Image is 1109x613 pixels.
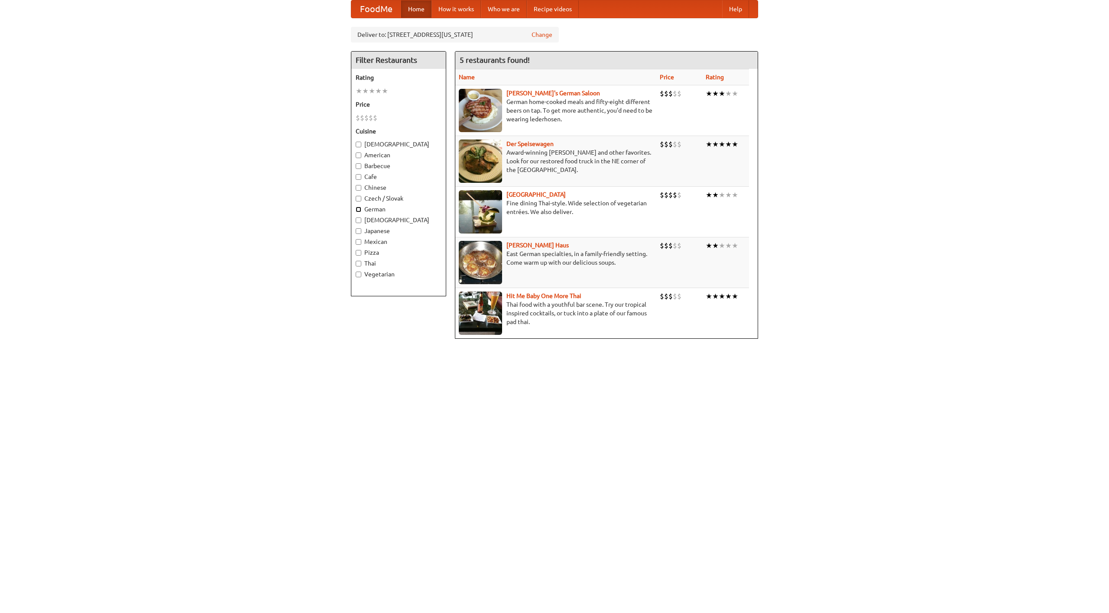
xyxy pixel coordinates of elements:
a: Change [532,30,552,39]
li: ★ [375,86,382,96]
input: Thai [356,261,361,266]
a: Name [459,74,475,81]
li: $ [664,139,668,149]
li: $ [668,139,673,149]
li: $ [660,190,664,200]
li: $ [369,113,373,123]
li: $ [668,241,673,250]
label: Czech / Slovak [356,194,441,203]
li: $ [664,292,668,301]
input: American [356,152,361,158]
p: Fine dining Thai-style. Wide selection of vegetarian entrées. We also deliver. [459,199,653,216]
label: Vegetarian [356,270,441,279]
li: ★ [706,292,712,301]
li: ★ [719,139,725,149]
a: [PERSON_NAME] Haus [506,242,569,249]
li: ★ [362,86,369,96]
p: East German specialties, in a family-friendly setting. Come warm up with our delicious soups. [459,250,653,267]
label: Barbecue [356,162,441,170]
b: [GEOGRAPHIC_DATA] [506,191,566,198]
li: ★ [725,292,732,301]
a: Price [660,74,674,81]
li: ★ [712,190,719,200]
a: Who we are [481,0,527,18]
label: American [356,151,441,159]
li: ★ [732,190,738,200]
li: ★ [706,139,712,149]
li: $ [664,89,668,98]
li: ★ [706,190,712,200]
label: Cafe [356,172,441,181]
a: Rating [706,74,724,81]
input: Pizza [356,250,361,256]
li: $ [677,190,681,200]
li: $ [677,292,681,301]
li: $ [677,139,681,149]
input: German [356,207,361,212]
li: ★ [719,292,725,301]
h5: Price [356,100,441,109]
li: $ [668,190,673,200]
li: ★ [719,241,725,250]
li: $ [673,89,677,98]
label: Chinese [356,183,441,192]
li: $ [668,292,673,301]
li: $ [677,241,681,250]
li: $ [660,139,664,149]
li: $ [664,241,668,250]
img: speisewagen.jpg [459,139,502,183]
li: ★ [732,89,738,98]
div: Deliver to: [STREET_ADDRESS][US_STATE] [351,27,559,42]
input: Cafe [356,174,361,180]
input: Chinese [356,185,361,191]
li: ★ [719,190,725,200]
li: $ [668,89,673,98]
li: ★ [706,89,712,98]
li: ★ [712,89,719,98]
a: Recipe videos [527,0,579,18]
li: $ [660,292,664,301]
h5: Cuisine [356,127,441,136]
h4: Filter Restaurants [351,52,446,69]
input: Vegetarian [356,272,361,277]
li: $ [673,190,677,200]
a: Home [401,0,431,18]
li: ★ [725,190,732,200]
li: ★ [369,86,375,96]
a: How it works [431,0,481,18]
img: satay.jpg [459,190,502,234]
li: $ [673,292,677,301]
li: ★ [719,89,725,98]
img: kohlhaus.jpg [459,241,502,284]
li: $ [673,139,677,149]
label: [DEMOGRAPHIC_DATA] [356,216,441,224]
label: Japanese [356,227,441,235]
h5: Rating [356,73,441,82]
label: Mexican [356,237,441,246]
li: ★ [382,86,388,96]
li: $ [356,113,360,123]
a: [PERSON_NAME]'s German Saloon [506,90,600,97]
p: Award-winning [PERSON_NAME] and other favorites. Look for our restored food truck in the NE corne... [459,148,653,174]
label: Pizza [356,248,441,257]
img: babythai.jpg [459,292,502,335]
li: $ [660,89,664,98]
a: Help [722,0,749,18]
b: Hit Me Baby One More Thai [506,292,581,299]
p: German home-cooked meals and fifty-eight different beers on tap. To get more authentic, you'd nee... [459,97,653,123]
li: ★ [725,241,732,250]
a: FoodMe [351,0,401,18]
a: Der Speisewagen [506,140,554,147]
li: ★ [732,139,738,149]
input: [DEMOGRAPHIC_DATA] [356,142,361,147]
li: $ [673,241,677,250]
li: ★ [725,89,732,98]
img: esthers.jpg [459,89,502,132]
li: ★ [732,241,738,250]
input: Japanese [356,228,361,234]
input: Mexican [356,239,361,245]
li: $ [664,190,668,200]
